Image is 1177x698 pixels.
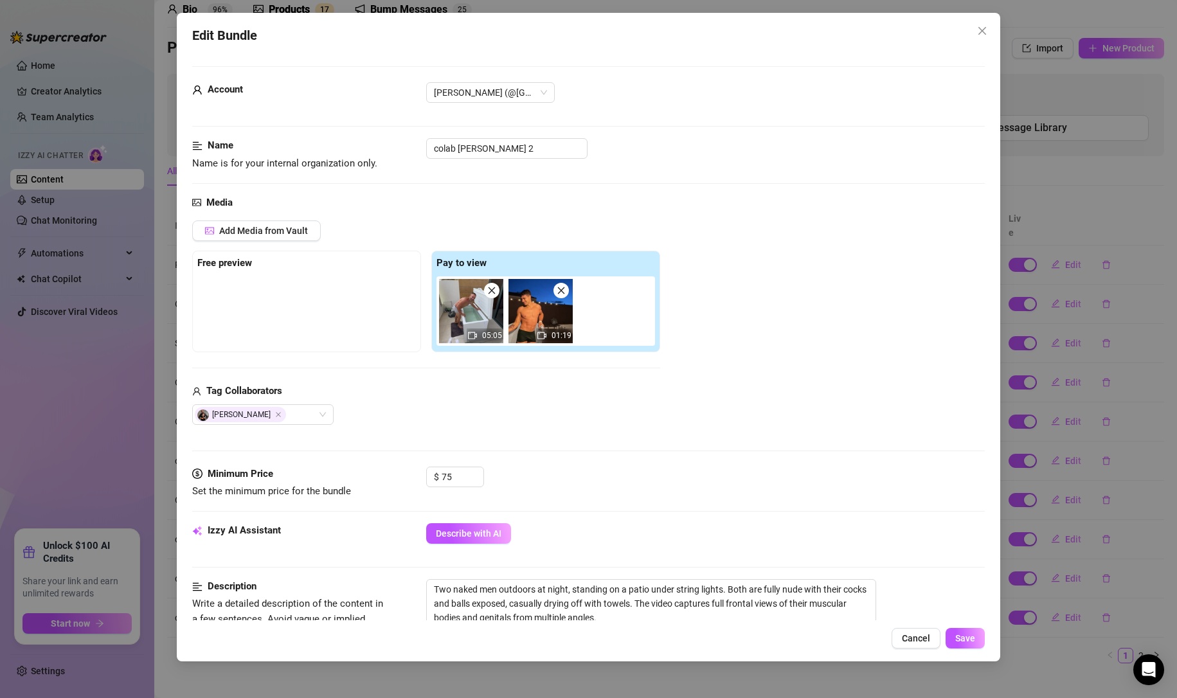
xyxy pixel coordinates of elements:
[192,157,377,169] span: Name is for your internal organization only.
[436,528,501,539] span: Describe with AI
[427,580,876,627] textarea: Two naked men outdoors at night, standing on a patio under string lights. Both are fully nude wit...
[192,485,351,497] span: Set the minimum price for the bundle
[192,26,257,46] span: Edit Bundle
[439,279,503,343] img: media
[206,197,233,208] strong: Media
[955,633,975,643] span: Save
[192,598,384,670] span: Write a detailed description of the content in a few sentences. Avoid vague or implied descriptio...
[434,83,547,102] span: Edgar (@edgiriland)
[192,138,202,154] span: align-left
[208,139,233,151] strong: Name
[192,467,202,482] span: dollar
[439,279,503,343] div: 05:05
[892,628,940,649] button: Cancel
[552,331,571,340] span: 01:19
[197,257,252,269] strong: Free preview
[972,26,993,36] span: Close
[192,579,202,595] span: align-left
[487,286,496,295] span: close
[1133,654,1164,685] div: Open Intercom Messenger
[192,195,201,211] span: picture
[977,26,987,36] span: close
[946,628,985,649] button: Save
[192,220,321,241] button: Add Media from Vault
[972,21,993,41] button: Close
[208,524,281,536] strong: Izzy AI Assistant
[208,84,243,95] strong: Account
[902,633,930,643] span: Cancel
[275,411,282,418] span: Close
[508,279,573,343] img: media
[206,385,282,397] strong: Tag Collaborators
[192,384,201,399] span: user
[468,331,477,340] span: video-camera
[482,331,502,340] span: 05:05
[208,580,256,592] strong: Description
[192,82,202,98] span: user
[426,138,588,159] input: Enter a name
[195,407,286,422] span: [PERSON_NAME]
[208,468,273,479] strong: Minimum Price
[197,409,209,421] img: avatar.jpg
[537,331,546,340] span: video-camera
[436,257,487,269] strong: Pay to view
[205,226,214,235] span: picture
[508,279,573,343] div: 01:19
[557,286,566,295] span: close
[426,523,511,544] button: Describe with AI
[219,226,308,236] span: Add Media from Vault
